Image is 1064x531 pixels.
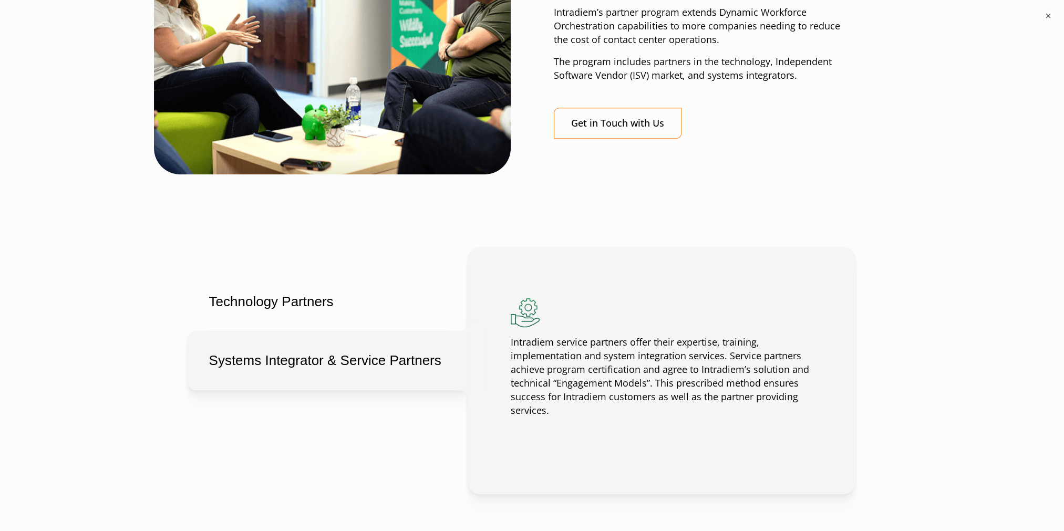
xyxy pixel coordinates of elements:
button: Systems Integrator & Service Partners [188,331,468,390]
button: × [1043,11,1053,21]
p: The program includes partners in the technology, Independent Software Vendor (ISV) market, and sy... [554,55,855,82]
p: Intradiem service partners offer their expertise, training, implementation and system integration... [511,336,812,417]
a: Get in Touch with Us [554,108,681,139]
button: Technology Partners [188,272,468,331]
